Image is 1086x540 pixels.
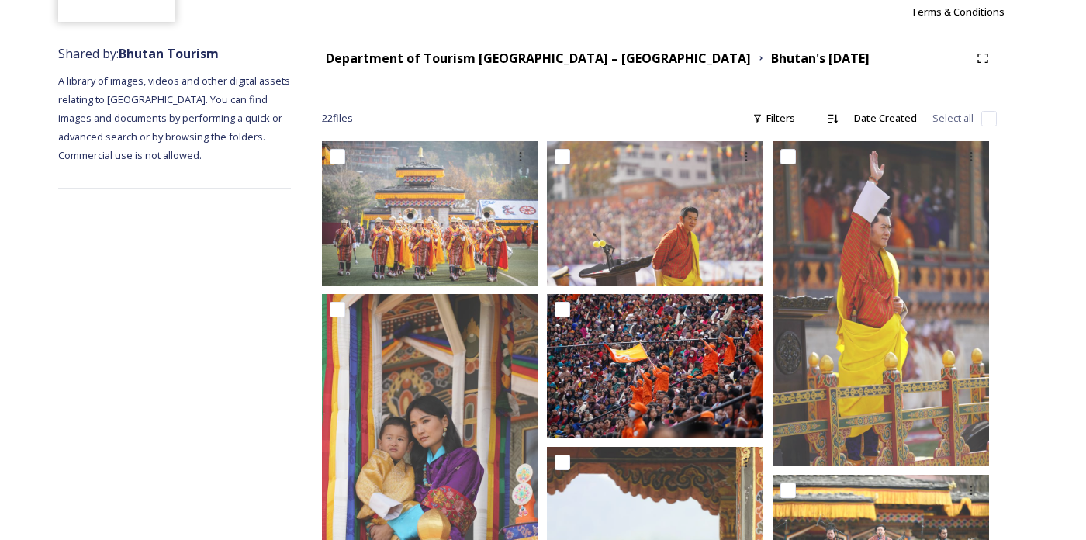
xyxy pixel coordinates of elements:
[911,5,1005,19] span: Terms & Conditions
[322,141,538,286] img: Bhutan National Day3.jpg
[326,50,751,67] strong: Department of Tourism [GEOGRAPHIC_DATA] – [GEOGRAPHIC_DATA]
[846,103,925,133] div: Date Created
[911,2,1028,21] a: Terms & Conditions
[547,294,763,438] img: Bhutan National Day2.jpg
[773,141,989,466] img: Bhutan National Day18.jpg
[932,111,974,126] span: Select all
[119,45,219,62] strong: Bhutan Tourism
[58,74,292,162] span: A library of images, videos and other digital assets relating to [GEOGRAPHIC_DATA]. You can find ...
[547,141,763,286] img: Bhutan National Day17.jpg
[58,45,219,62] span: Shared by:
[771,50,870,67] strong: Bhutan's [DATE]
[322,111,353,126] span: 22 file s
[745,103,803,133] div: Filters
